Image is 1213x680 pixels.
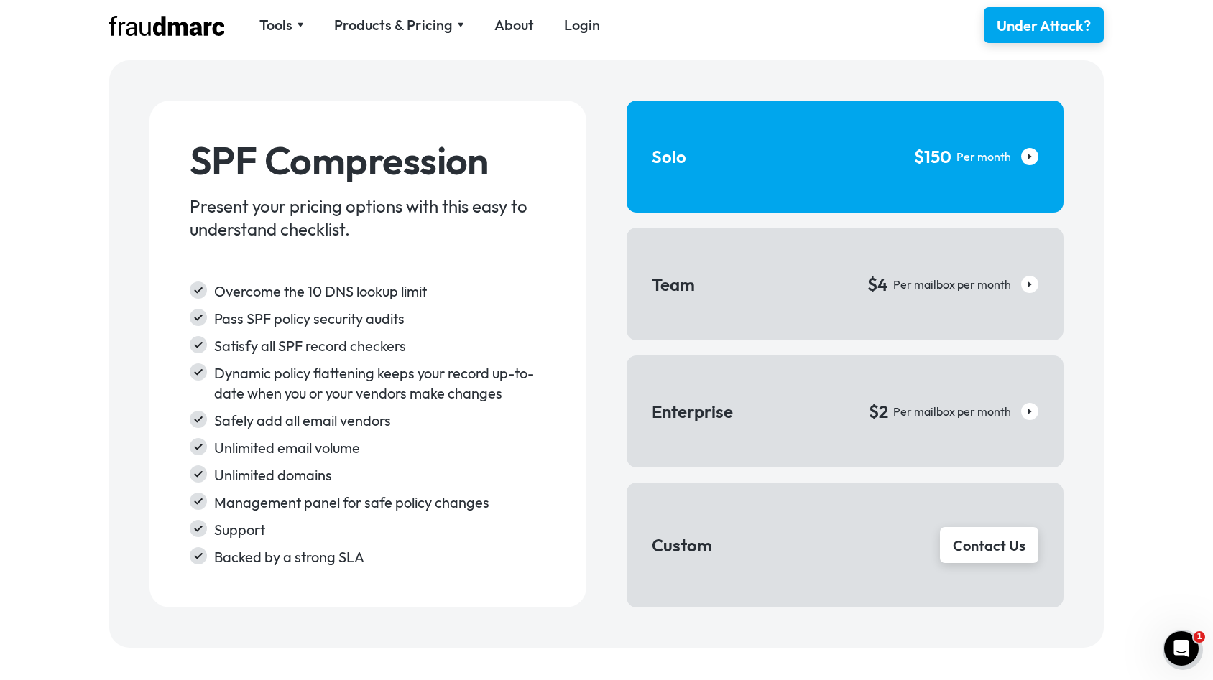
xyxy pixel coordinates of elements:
[214,547,546,567] div: Backed by a strong SLA
[652,273,695,296] h5: Team
[564,15,600,35] a: Login
[214,336,546,356] div: Satisfy all SPF record checkers
[893,404,1011,419] div: Per mailbox per month
[627,101,1064,213] a: Solo$150Per month
[190,141,546,180] h2: SPF Compression
[627,228,1064,340] a: Team$4Per mailbox per month
[334,15,453,35] div: Products & Pricing
[214,438,546,458] div: Unlimited email volume
[214,281,546,302] div: Overcome the 10 DNS lookup limit
[997,16,1091,36] div: Under Attack?
[867,273,888,296] div: $4
[1164,631,1199,666] iframe: Intercom live chat
[652,534,712,556] h5: Custom
[893,276,1011,292] div: Per mailbox per month
[627,483,1064,607] a: CustomContact Us
[214,411,546,431] div: Safely add all email vendors
[214,309,546,329] div: Pass SPF policy security audits
[214,493,546,513] div: Management panel for safe policy changes
[334,15,464,35] div: Products & Pricing
[494,15,534,35] a: About
[214,520,546,540] div: Support
[652,400,733,423] h5: Enterprise
[627,355,1064,467] a: Enterprise$2Per mailbox per month
[953,536,1025,556] div: Contact Us
[259,15,304,35] div: Tools
[869,400,888,423] div: $2
[956,149,1011,164] div: Per month
[1194,631,1205,643] span: 1
[914,145,951,168] div: $150
[652,145,686,168] h5: Solo
[259,15,292,35] div: Tools
[984,7,1104,43] a: Under Attack?
[214,363,546,404] div: Dynamic policy flattening keeps your record up-to-date when you or your vendors make changes
[190,195,546,241] div: Present your pricing options with this easy to understand checklist.
[214,465,546,485] div: Unlimited domains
